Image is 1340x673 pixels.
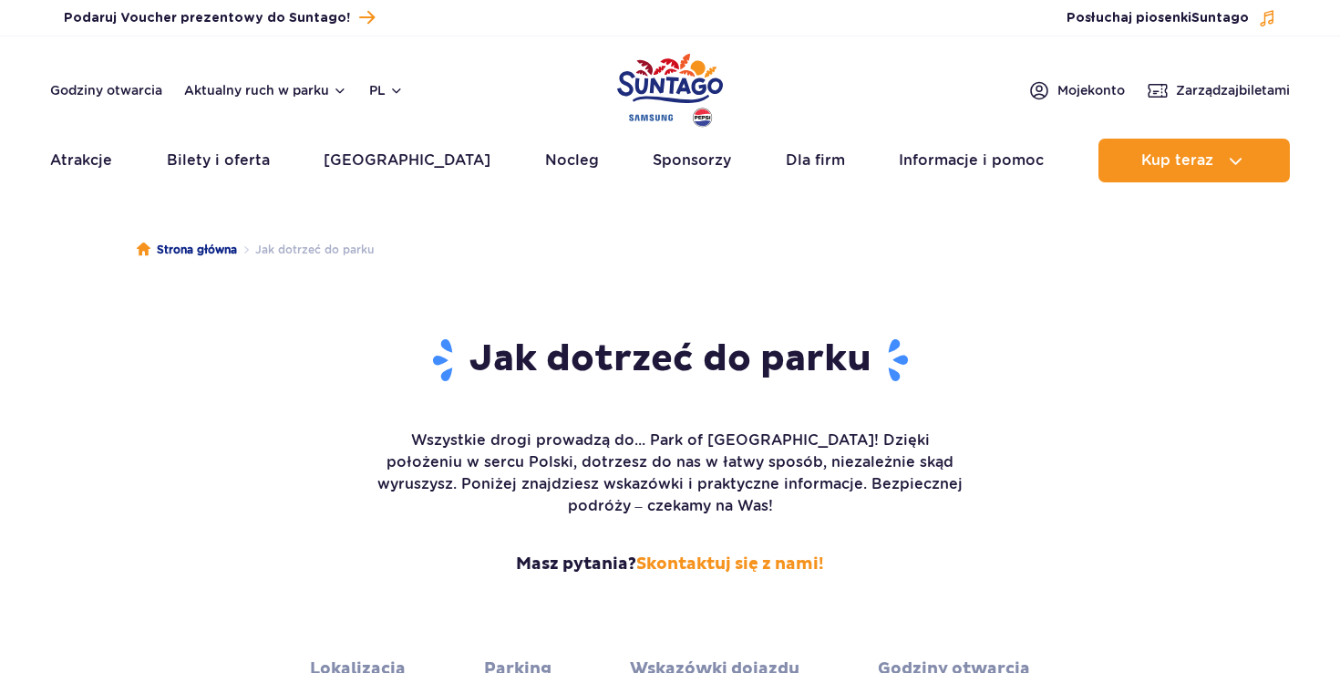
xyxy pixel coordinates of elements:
[374,554,966,575] strong: Masz pytania?
[64,5,375,30] a: Podaruj Voucher prezentowy do Suntago!
[545,139,599,182] a: Nocleg
[1098,139,1290,182] button: Kup teraz
[237,241,374,259] li: Jak dotrzeć do parku
[184,83,347,98] button: Aktualny ruch w parku
[899,139,1044,182] a: Informacje i pomoc
[374,336,966,384] h1: Jak dotrzeć do parku
[1141,152,1213,169] span: Kup teraz
[636,554,824,575] a: Skontaktuj się z nami!
[786,139,845,182] a: Dla firm
[369,81,404,99] button: pl
[50,81,162,99] a: Godziny otwarcia
[1067,9,1249,27] span: Posłuchaj piosenki
[1057,81,1125,99] span: Moje konto
[167,139,270,182] a: Bilety i oferta
[374,430,966,517] p: Wszystkie drogi prowadzą do... Park of [GEOGRAPHIC_DATA]! Dzięki położeniu w sercu Polski, dotrze...
[653,139,731,182] a: Sponsorzy
[1028,79,1125,101] a: Mojekonto
[1176,81,1290,99] span: Zarządzaj biletami
[1147,79,1290,101] a: Zarządzajbiletami
[1191,12,1249,25] span: Suntago
[50,139,112,182] a: Atrakcje
[64,9,350,27] span: Podaruj Voucher prezentowy do Suntago!
[324,139,490,182] a: [GEOGRAPHIC_DATA]
[617,46,723,129] a: Park of Poland
[137,241,237,259] a: Strona główna
[1067,9,1276,27] button: Posłuchaj piosenkiSuntago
